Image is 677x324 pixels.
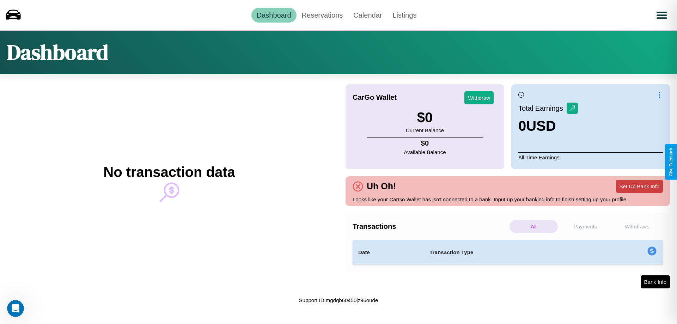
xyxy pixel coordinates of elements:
[404,139,446,147] h4: $ 0
[251,8,297,23] a: Dashboard
[7,38,108,67] h1: Dashboard
[103,164,235,180] h2: No transaction data
[613,220,661,233] p: Withdraws
[616,180,663,193] button: Set Up Bank Info
[669,148,673,176] div: Give Feedback
[363,181,400,191] h4: Uh Oh!
[348,8,387,23] a: Calendar
[429,248,590,257] h4: Transaction Type
[464,91,494,104] button: Withdraw
[518,118,578,134] h3: 0 USD
[510,220,558,233] p: All
[404,147,446,157] p: Available Balance
[518,102,567,115] p: Total Earnings
[7,300,24,317] iframe: Intercom live chat
[299,295,378,305] p: Support ID: mgdqb60450jz96oude
[387,8,422,23] a: Listings
[297,8,348,23] a: Reservations
[641,275,670,288] button: Bank Info
[406,126,444,135] p: Current Balance
[652,5,672,25] button: Open menu
[561,220,610,233] p: Payments
[358,248,418,257] h4: Date
[406,110,444,126] h3: $ 0
[353,240,663,265] table: simple table
[353,195,663,204] p: Looks like your CarGo Wallet has isn't connected to a bank. Input up your banking info to finish ...
[353,93,397,102] h4: CarGo Wallet
[353,222,508,231] h4: Transactions
[518,152,663,162] p: All Time Earnings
